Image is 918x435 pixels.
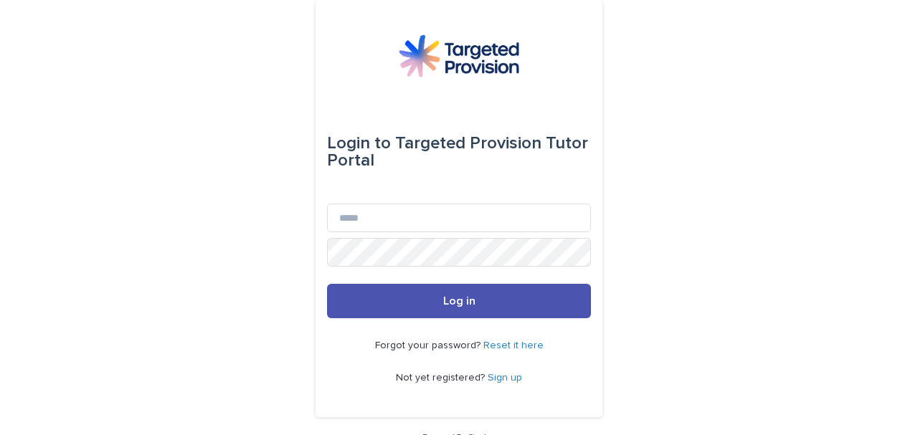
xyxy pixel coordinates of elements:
button: Log in [327,284,591,318]
span: Forgot your password? [375,340,483,350]
img: M5nRWzHhSzIhMunXDL62 [399,34,519,77]
span: Login to [327,135,391,152]
span: Not yet registered? [396,373,488,383]
a: Reset it here [483,340,544,350]
div: Targeted Provision Tutor Portal [327,123,591,181]
a: Sign up [488,373,522,383]
span: Log in [443,295,475,307]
